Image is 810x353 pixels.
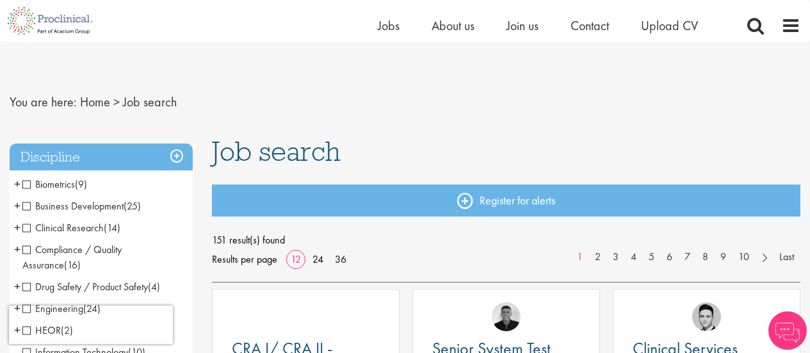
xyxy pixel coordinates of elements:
[104,221,120,234] span: (14)
[588,250,607,265] a: 2
[22,199,141,213] span: Business Development
[732,250,756,265] a: 10
[286,252,305,266] a: 12
[10,94,77,110] span: You are here:
[571,250,589,265] a: 1
[83,302,101,315] span: (24)
[64,258,81,272] span: (16)
[9,306,173,344] iframe: reCAPTCHA
[714,250,733,265] a: 9
[624,250,643,265] a: 4
[641,17,698,34] a: Upload CV
[378,17,400,34] a: Jobs
[642,250,661,265] a: 5
[22,280,148,293] span: Drug Safety / Product Safety
[113,94,120,110] span: >
[212,231,800,250] span: 151 result(s) found
[692,302,721,331] img: Connor Lynes
[14,218,20,237] span: +
[22,302,83,315] span: Engineering
[696,250,715,265] a: 8
[148,280,160,293] span: (4)
[22,221,104,234] span: Clinical Research
[212,250,277,269] span: Results per page
[773,250,800,265] a: Last
[492,302,521,331] img: Christian Andersen
[14,196,20,215] span: +
[14,240,20,259] span: +
[660,250,679,265] a: 6
[768,311,807,350] img: Chatbot
[212,185,800,217] a: Register for alerts
[212,134,341,168] span: Job search
[606,250,625,265] a: 3
[22,177,87,191] span: Biometrics
[678,250,697,265] a: 7
[22,243,122,272] span: Compliance / Quality Assurance
[330,252,351,266] a: 36
[10,144,193,171] h3: Discipline
[571,17,609,34] a: Contact
[124,199,141,213] span: (25)
[22,177,75,191] span: Biometrics
[432,17,474,34] a: About us
[22,199,124,213] span: Business Development
[22,221,120,234] span: Clinical Research
[22,280,160,293] span: Drug Safety / Product Safety
[80,94,110,110] a: breadcrumb link
[75,177,87,191] span: (9)
[506,17,539,34] a: Join us
[14,299,20,318] span: +
[14,174,20,193] span: +
[22,302,101,315] span: Engineering
[308,252,328,266] a: 24
[14,277,20,296] span: +
[123,94,177,110] span: Job search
